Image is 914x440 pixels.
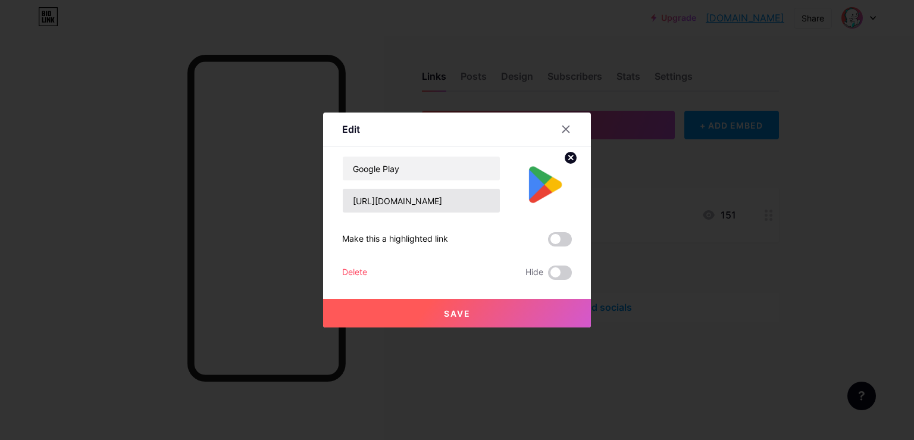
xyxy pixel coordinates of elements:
[323,299,591,327] button: Save
[343,157,500,180] input: Title
[515,156,572,213] img: link_thumbnail
[342,122,360,136] div: Edit
[525,266,543,280] span: Hide
[343,189,500,213] input: URL
[342,232,448,246] div: Make this a highlighted link
[444,308,471,319] span: Save
[342,266,367,280] div: Delete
